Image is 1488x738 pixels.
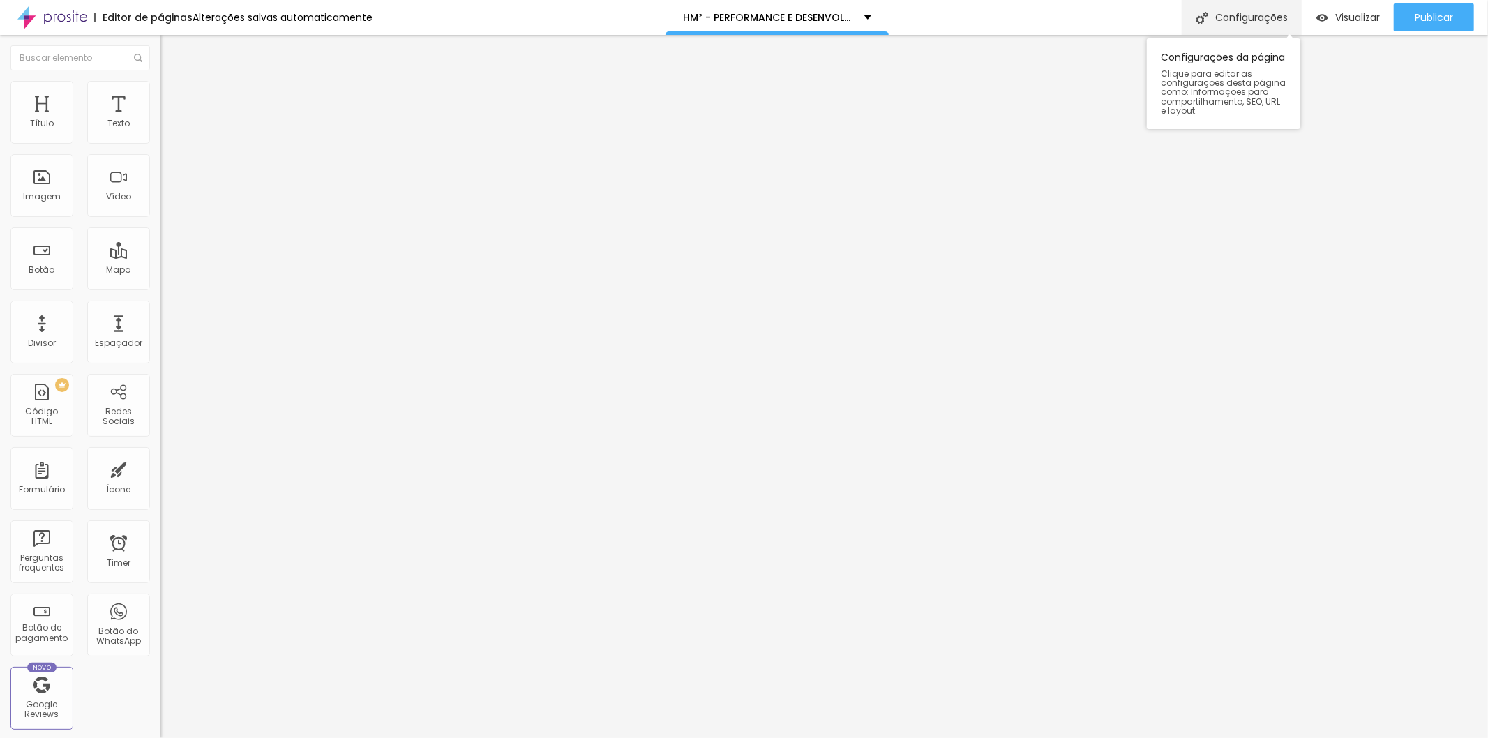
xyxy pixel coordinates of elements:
[91,407,146,427] div: Redes Sociais
[27,663,57,672] div: Novo
[1147,38,1300,129] div: Configurações da página
[14,407,69,427] div: Código HTML
[94,13,193,22] div: Editor de páginas
[106,192,131,202] div: Vídeo
[193,13,373,22] div: Alterações salvas automaticamente
[134,54,142,62] img: Icone
[14,553,69,573] div: Perguntas frequentes
[683,13,854,22] p: HM² - PERFORMANCE E DESENVOLVIMENTO
[14,700,69,720] div: Google Reviews
[1196,12,1208,24] img: Icone
[160,35,1488,738] iframe: Editor
[1316,12,1328,24] img: view-1.svg
[91,626,146,647] div: Botão do WhatsApp
[29,265,55,275] div: Botão
[107,558,130,568] div: Timer
[14,623,69,643] div: Botão de pagamento
[28,338,56,348] div: Divisor
[1394,3,1474,31] button: Publicar
[30,119,54,128] div: Título
[10,45,150,70] input: Buscar elemento
[107,119,130,128] div: Texto
[1415,12,1453,23] span: Publicar
[19,485,65,495] div: Formulário
[1335,12,1380,23] span: Visualizar
[107,485,131,495] div: Ícone
[1161,69,1286,115] span: Clique para editar as configurações desta página como: Informações para compartilhamento, SEO, UR...
[1302,3,1394,31] button: Visualizar
[23,192,61,202] div: Imagem
[106,265,131,275] div: Mapa
[95,338,142,348] div: Espaçador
